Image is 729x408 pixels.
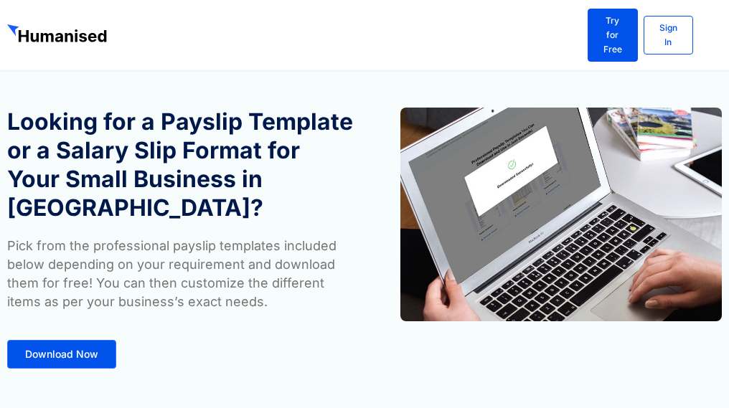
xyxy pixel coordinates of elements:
[25,349,98,359] span: Download Now
[7,24,110,46] img: GetHumanised Logo
[7,237,357,311] p: Pick from the professional payslip templates included below depending on your requirement and dow...
[7,108,357,222] h1: Looking for a Payslip Template or a Salary Slip Format for Your Small Business in [GEOGRAPHIC_DATA]?
[7,340,116,369] a: Download Now
[588,9,637,62] a: Try for Free
[644,16,693,54] a: Sign In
